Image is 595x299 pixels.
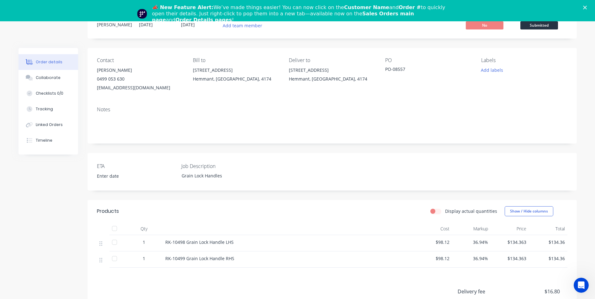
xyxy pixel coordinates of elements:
div: Hemmant, [GEOGRAPHIC_DATA], 4174 [193,75,279,83]
span: 36.94% [454,255,488,262]
button: Timeline [19,133,78,148]
div: [PERSON_NAME] [97,21,131,28]
input: Enter date [93,171,171,181]
div: 0499 053 630 [97,75,183,83]
button: Add labels [478,66,507,74]
button: Collaborate [19,70,78,86]
span: RK-10498 Grain Lock Handle LHS [165,239,234,245]
span: $134.363 [493,239,527,245]
div: Checklists 0/0 [36,91,63,96]
div: Collaborate [36,75,61,81]
b: Order Details pages [175,17,232,23]
span: $16.80 [513,288,560,295]
b: 📣 New Feature Alert: [152,4,214,10]
div: Products [97,207,119,215]
div: We’ve made things easier! You can now click on the and to quickly open their details. Just right-... [152,4,448,23]
div: Cost [414,223,452,235]
button: Add team member [223,21,266,30]
div: Grain Lock Handles [177,171,255,180]
span: $134.36 [531,239,565,245]
div: Linked Orders [36,122,63,128]
button: Checklists 0/0 [19,86,78,101]
img: Profile image for Team [137,9,147,19]
div: [PERSON_NAME]0499 053 630[EMAIL_ADDRESS][DOMAIN_NAME] [97,66,183,92]
div: Labels [481,57,567,63]
div: Notes [97,107,567,113]
div: [STREET_ADDRESS]Hemmant, [GEOGRAPHIC_DATA], 4174 [193,66,279,86]
div: Hemmant, [GEOGRAPHIC_DATA], 4174 [289,75,375,83]
div: Deliver to [289,57,375,63]
button: Add team member [219,21,265,30]
div: Price [491,223,529,235]
div: Timeline [36,138,52,143]
iframe: Intercom live chat [574,278,589,293]
div: Close [583,6,589,9]
span: RK-10499 Grain Lock Handle RHS [165,255,234,261]
span: $98.12 [416,255,450,262]
span: Submitted [520,21,558,29]
span: [DATE] [181,22,195,28]
div: Bill to [193,57,279,63]
span: [DATE] [139,22,153,28]
span: 36.94% [454,239,488,245]
button: Tracking [19,101,78,117]
span: $134.36 [531,255,565,262]
div: [PERSON_NAME] [97,66,183,75]
div: [STREET_ADDRESS]Hemmant, [GEOGRAPHIC_DATA], 4174 [289,66,375,86]
div: Contact [97,57,183,63]
label: Job Description [181,162,260,170]
div: Total [529,223,567,235]
span: Delivery fee [458,288,513,295]
div: [STREET_ADDRESS] [193,66,279,75]
span: $98.12 [416,239,450,245]
div: PO [385,57,471,63]
span: 1 [143,255,145,262]
b: Sales Orders main page [152,11,414,23]
label: Display actual quantities [445,208,497,214]
label: ETA [97,162,175,170]
div: Qty [125,223,163,235]
div: PO-08557 [385,66,464,75]
button: Order details [19,54,78,70]
div: [STREET_ADDRESS] [289,66,375,75]
div: Markup [452,223,491,235]
button: Show / Hide columns [505,206,553,216]
button: Linked Orders [19,117,78,133]
button: Submitted [520,21,558,31]
span: $134.363 [493,255,527,262]
span: No [466,21,503,29]
div: Tracking [36,106,53,112]
b: Order # [399,4,421,10]
b: Customer Name [344,4,389,10]
div: Order details [36,59,62,65]
span: 1 [143,239,145,245]
div: [EMAIL_ADDRESS][DOMAIN_NAME] [97,83,183,92]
